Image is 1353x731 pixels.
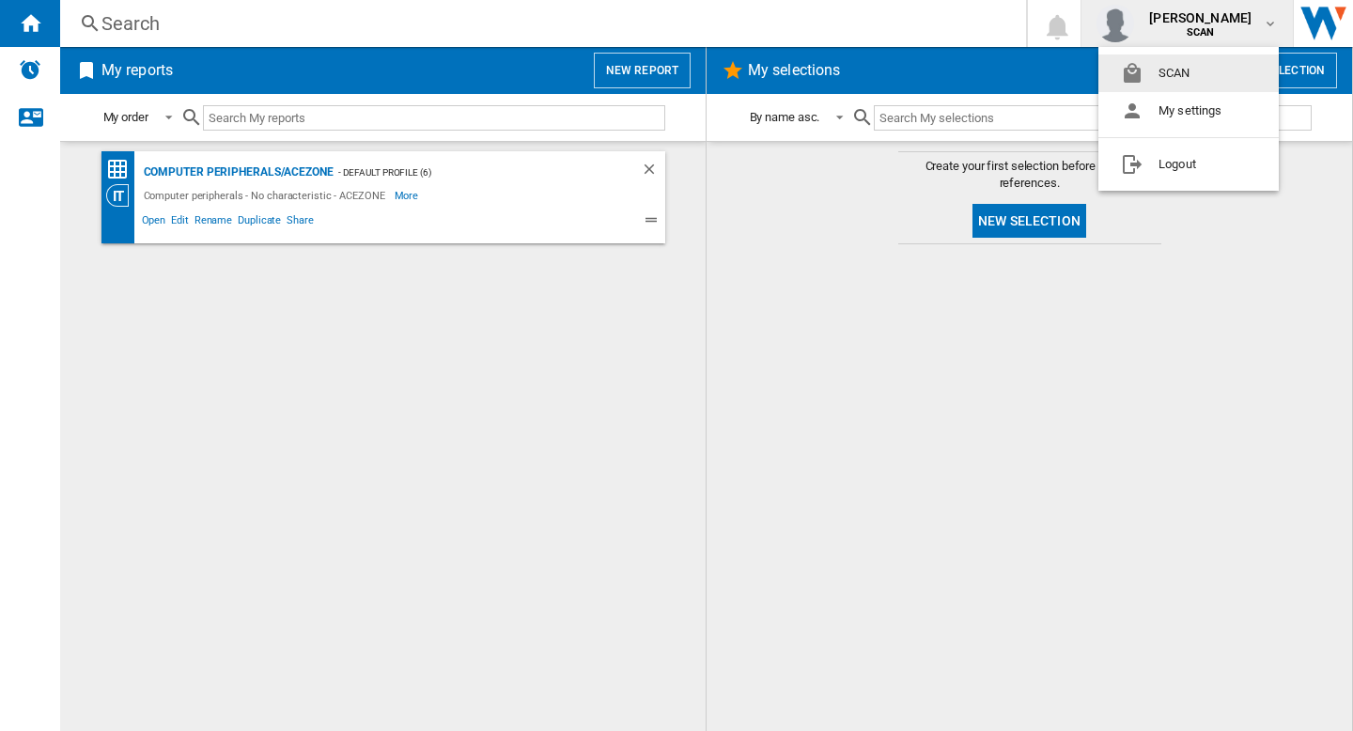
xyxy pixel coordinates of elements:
button: My settings [1098,92,1279,130]
button: Logout [1098,146,1279,183]
button: SCAN [1098,54,1279,92]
